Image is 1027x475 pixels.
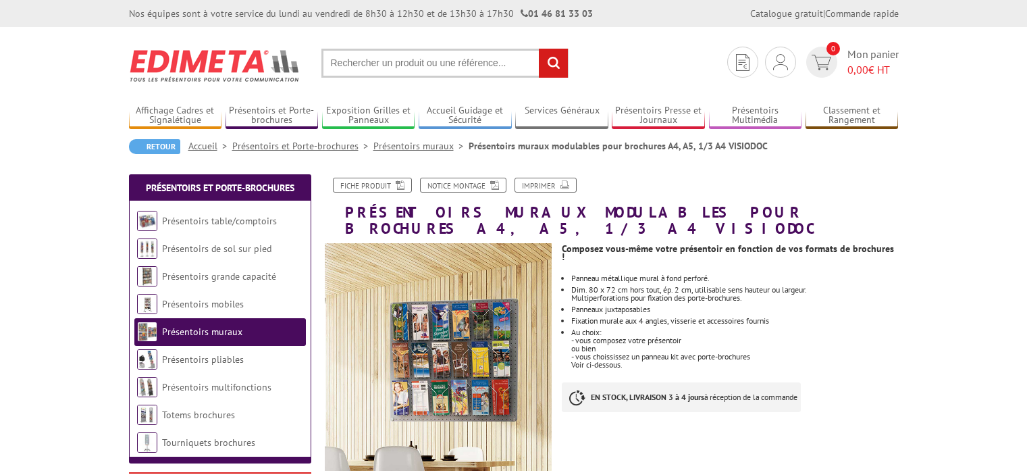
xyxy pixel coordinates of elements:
a: Totems brochures [162,409,235,421]
a: Présentoirs et Porte-brochures [232,140,373,152]
span: € HT [847,62,899,78]
a: Présentoirs de sol sur pied [162,243,271,255]
li: Panneaux juxtaposables [571,305,898,314]
input: rechercher [539,49,568,78]
li: Fixation murale aux 4 angles, visserie et accessoires fournis [571,317,898,325]
img: Présentoirs multifonctions [137,377,157,397]
strong: Composez vous-même votre présentoir en fonction de vos formats de brochures ! [562,243,894,263]
img: devis rapide [773,54,788,70]
div: | [750,7,899,20]
img: Présentoirs grande capacité [137,266,157,286]
img: Tourniquets brochures [137,432,157,453]
li: Présentoirs muraux modulables pour brochures A4, A5, 1/3 A4 VISIODOC [469,139,768,153]
strong: 01 46 81 33 03 [521,7,593,20]
a: Imprimer [515,178,577,193]
img: Edimeta [129,41,301,91]
a: devis rapide 0 Mon panier 0,00€ HT [803,47,899,78]
a: Retour [129,139,180,154]
span: 0 [826,42,840,55]
a: Exposition Grilles et Panneaux [322,105,415,127]
a: Présentoirs table/comptoirs [162,215,277,227]
img: Présentoirs de sol sur pied [137,239,157,259]
a: Présentoirs pliables [162,353,244,366]
a: Présentoirs multifonctions [162,381,271,393]
a: Commande rapide [825,7,899,20]
a: Présentoirs Presse et Journaux [612,105,705,127]
img: devis rapide [812,55,831,70]
p: à réception de la commande [562,382,801,412]
a: Catalogue gratuit [750,7,823,20]
span: Mon panier [847,47,899,78]
a: Présentoirs Multimédia [709,105,802,127]
img: Présentoirs table/comptoirs [137,211,157,231]
a: Fiche produit [333,178,412,193]
strong: EN STOCK, LIVRAISON 3 à 4 jours [591,392,704,402]
input: Rechercher un produit ou une référence... [321,49,569,78]
img: Totems brochures [137,405,157,425]
a: Affichage Cadres et Signalétique [129,105,222,127]
a: Tourniquets brochures [162,436,255,449]
a: Classement et Rangement [806,105,899,127]
div: Multiperforations pour fixation des porte-brochures. [571,294,898,302]
a: Présentoirs et Porte-brochures [146,182,294,194]
div: Nos équipes sont à votre service du lundi au vendredi de 8h30 à 12h30 et de 13h30 à 17h30 [129,7,593,20]
a: Présentoirs mobiles [162,298,244,310]
p: Au choix: - vous composez votre présentoir ou bien - vous choississez un panneau kit avec porte-b... [571,328,898,361]
img: Présentoirs muraux [137,322,157,342]
a: Présentoirs grande capacité [162,270,276,282]
img: devis rapide [736,54,749,71]
img: Présentoirs mobiles [137,294,157,314]
li: Panneau métallique mural à fond perforé. [571,274,898,282]
a: Accueil [188,140,232,152]
h1: Présentoirs muraux modulables pour brochures A4, A5, 1/3 A4 VISIODOC [315,178,909,236]
img: Présentoirs pliables [137,349,157,370]
span: 0,00 [847,63,868,76]
a: Présentoirs muraux [162,326,242,338]
a: Notice Montage [420,178,506,193]
a: Présentoirs muraux [373,140,469,152]
img: presentoirs_muraux_modulables_brochures_216487_216490_216489_216488.jpg [325,243,552,471]
a: Services Généraux [515,105,608,127]
a: Présentoirs et Porte-brochures [226,105,319,127]
p: Voir ci-dessous. [571,361,898,369]
li: Dim. 80 x 72 cm hors tout, ép. 2 cm, utilisable sens hauteur ou largeur. [571,286,898,302]
a: Accueil Guidage et Sécurité [419,105,512,127]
